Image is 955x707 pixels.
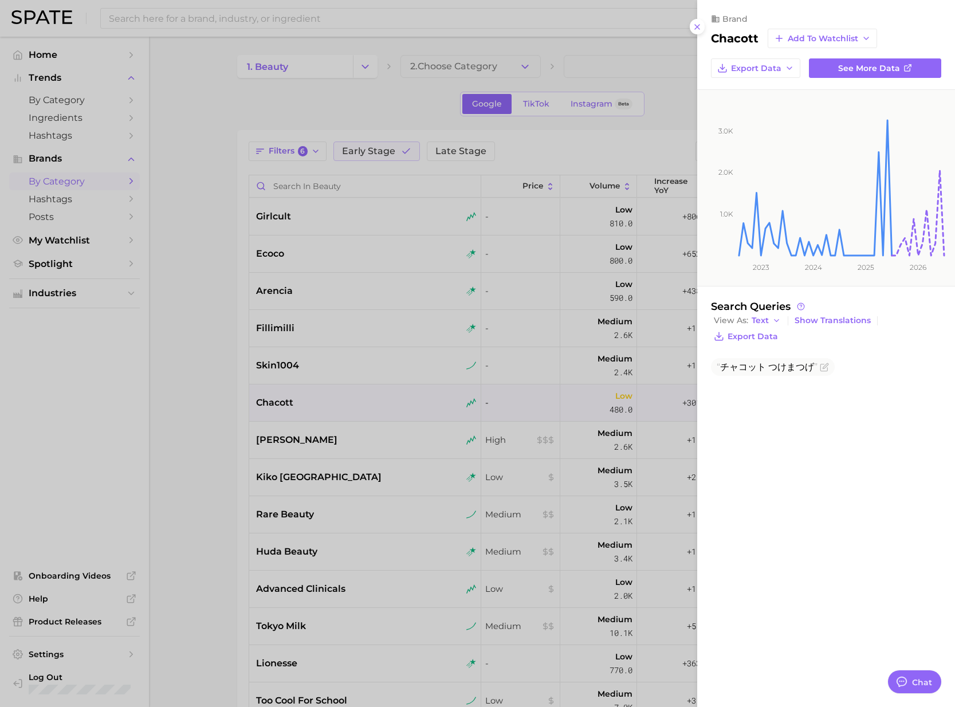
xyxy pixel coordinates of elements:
[838,64,900,73] span: See more data
[718,168,733,176] tspan: 2.0k
[718,127,733,135] tspan: 3.0k
[805,263,822,272] tspan: 2024
[792,313,874,328] button: Show Translations
[795,316,871,325] span: Show Translations
[752,317,769,324] span: Text
[731,64,781,73] span: Export Data
[788,34,858,44] span: Add to Watchlist
[722,14,748,24] span: brand
[717,362,818,372] span: チャコット つけまつげ
[910,263,926,272] tspan: 2026
[858,263,874,272] tspan: 2025
[820,363,829,372] button: Flag as miscategorized or irrelevant
[711,328,781,344] button: Export Data
[728,332,778,341] span: Export Data
[711,58,800,78] button: Export Data
[711,32,759,45] h2: chacott
[711,300,807,313] span: Search Queries
[714,317,748,324] span: View As
[768,29,877,48] button: Add to Watchlist
[720,210,733,218] tspan: 1.0k
[711,313,784,328] button: View AsText
[809,58,941,78] a: See more data
[753,263,769,272] tspan: 2023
